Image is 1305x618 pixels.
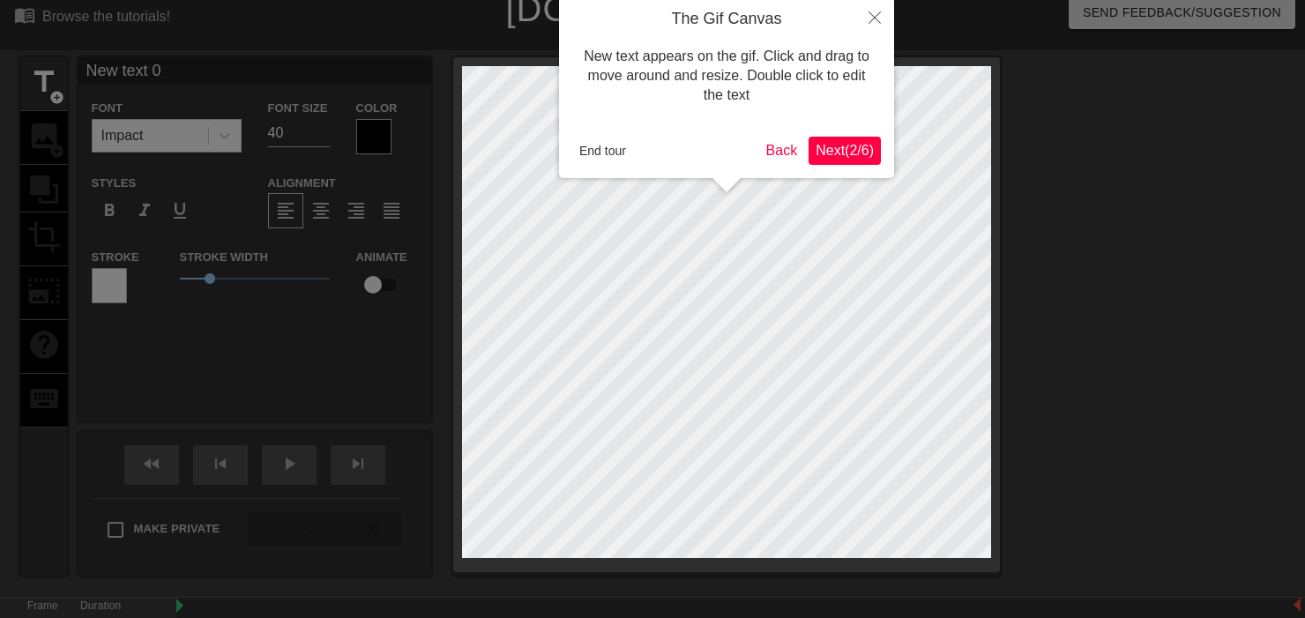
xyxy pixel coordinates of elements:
button: Next [809,137,881,165]
button: End tour [572,138,633,164]
span: Next ( 2 / 6 ) [816,143,874,158]
button: Back [759,137,805,165]
div: New text appears on the gif. Click and drag to move around and resize. Double click to edit the text [572,29,881,123]
h4: The Gif Canvas [572,10,881,29]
